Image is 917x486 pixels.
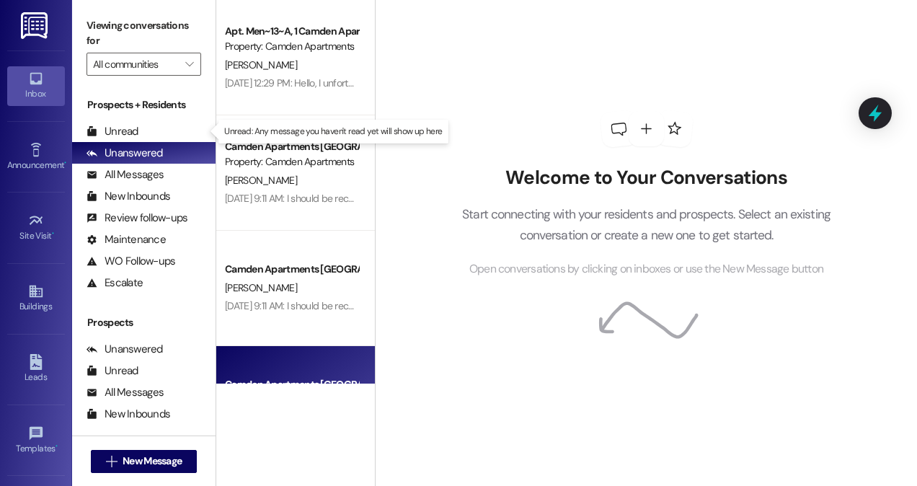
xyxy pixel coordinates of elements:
div: Unread [87,124,138,139]
div: Unread [87,363,138,379]
span: • [52,229,54,239]
div: WO Follow-ups [87,254,175,269]
a: Site Visit • [7,208,65,247]
div: Escalate [87,275,143,291]
img: ResiDesk Logo [21,12,50,39]
span: [PERSON_NAME] [225,281,297,294]
p: Unread: Any message you haven't read yet will show up here [224,125,442,138]
span: • [56,441,58,451]
div: Prospects + Residents [72,97,216,112]
span: Open conversations by clicking on inboxes or use the New Message button [469,260,823,278]
div: Camden Apartments [GEOGRAPHIC_DATA] [225,377,358,392]
div: Unanswered [87,342,163,357]
div: [DATE] 9:11 AM: I should be receiving the check in the mail [DATE]. [225,299,491,312]
input: All communities [93,53,178,76]
div: Unanswered [87,146,163,161]
div: Review follow-ups [87,211,187,226]
div: Property: Camden Apartments [225,39,358,54]
span: • [64,158,66,168]
span: [PERSON_NAME] [225,174,297,187]
div: Maintenance [87,232,166,247]
i:  [185,58,193,70]
span: [PERSON_NAME] [225,58,297,71]
div: Camden Apartments [GEOGRAPHIC_DATA] [225,139,358,154]
span: New Message [123,454,182,469]
div: All Messages [87,167,164,182]
label: Viewing conversations for [87,14,201,53]
div: Apt. Men~13~A, 1 Camden Apartments - Men [225,24,358,39]
div: Camden Apartments [GEOGRAPHIC_DATA] [225,262,358,277]
a: Inbox [7,66,65,105]
div: Property: Camden Apartments [225,154,358,169]
h2: Welcome to Your Conversations [440,167,853,190]
a: Buildings [7,279,65,318]
div: New Inbounds [87,407,170,422]
div: Prospects [72,315,216,330]
div: [DATE] 9:11 AM: I should be receiving the check in the mail [DATE]. [225,192,491,205]
a: Leads [7,350,65,389]
button: New Message [91,450,198,473]
i:  [106,456,117,467]
p: Start connecting with your residents and prospects. Select an existing conversation or create a n... [440,204,853,245]
div: All Messages [87,385,164,400]
div: New Inbounds [87,189,170,204]
a: Templates • [7,421,65,460]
